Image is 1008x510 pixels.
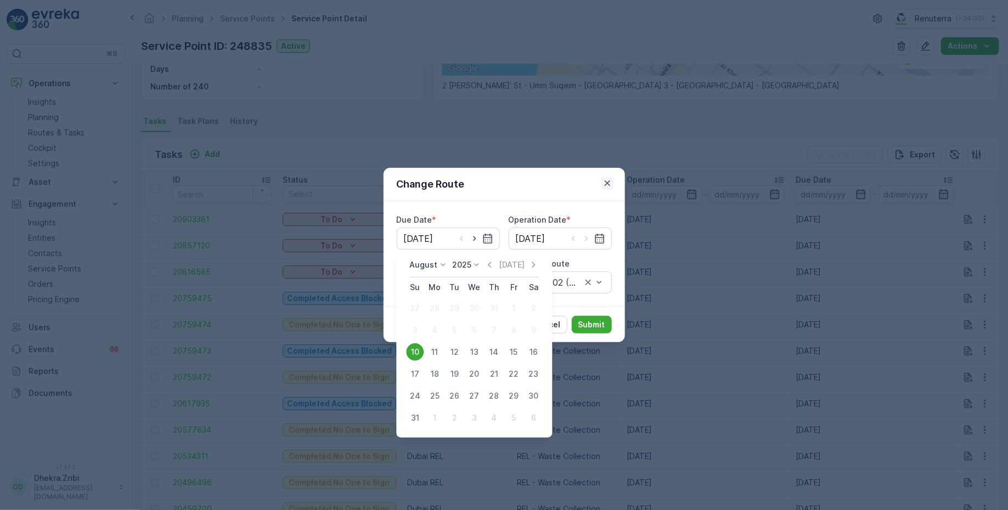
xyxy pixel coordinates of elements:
[407,365,424,383] div: 17
[452,259,471,270] p: 2025
[505,299,523,317] div: 1
[465,277,485,297] th: Wednesday
[486,409,503,427] div: 4
[572,316,612,333] button: Submit
[509,228,612,250] input: dd/mm/yyyy
[525,299,543,317] div: 2
[524,277,544,297] th: Saturday
[397,228,500,250] input: dd/mm/yyyy
[525,365,543,383] div: 23
[446,387,464,405] div: 26
[426,365,444,383] div: 18
[485,277,504,297] th: Thursday
[486,321,503,339] div: 7
[505,343,523,361] div: 15
[426,343,444,361] div: 11
[445,277,465,297] th: Tuesday
[446,321,464,339] div: 5
[525,409,543,427] div: 6
[397,215,432,224] label: Due Date
[505,387,523,405] div: 29
[446,365,464,383] div: 19
[466,365,483,383] div: 20
[486,343,503,361] div: 14
[397,177,465,192] p: Change Route
[426,409,444,427] div: 1
[486,365,503,383] div: 21
[407,409,424,427] div: 31
[446,409,464,427] div: 2
[505,365,523,383] div: 22
[426,299,444,317] div: 28
[426,387,444,405] div: 25
[407,343,424,361] div: 10
[486,387,503,405] div: 28
[466,343,483,361] div: 13
[505,321,523,339] div: 8
[466,321,483,339] div: 6
[505,409,523,427] div: 5
[407,321,424,339] div: 3
[426,321,444,339] div: 4
[466,299,483,317] div: 30
[446,343,464,361] div: 12
[578,319,605,330] p: Submit
[410,259,438,270] p: August
[425,277,445,297] th: Monday
[486,299,503,317] div: 31
[509,215,567,224] label: Operation Date
[466,387,483,405] div: 27
[466,409,483,427] div: 3
[504,277,524,297] th: Friday
[407,387,424,405] div: 24
[525,387,543,405] div: 30
[525,343,543,361] div: 16
[407,299,424,317] div: 27
[406,277,425,297] th: Sunday
[499,259,525,270] p: [DATE]
[525,321,543,339] div: 9
[446,299,464,317] div: 29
